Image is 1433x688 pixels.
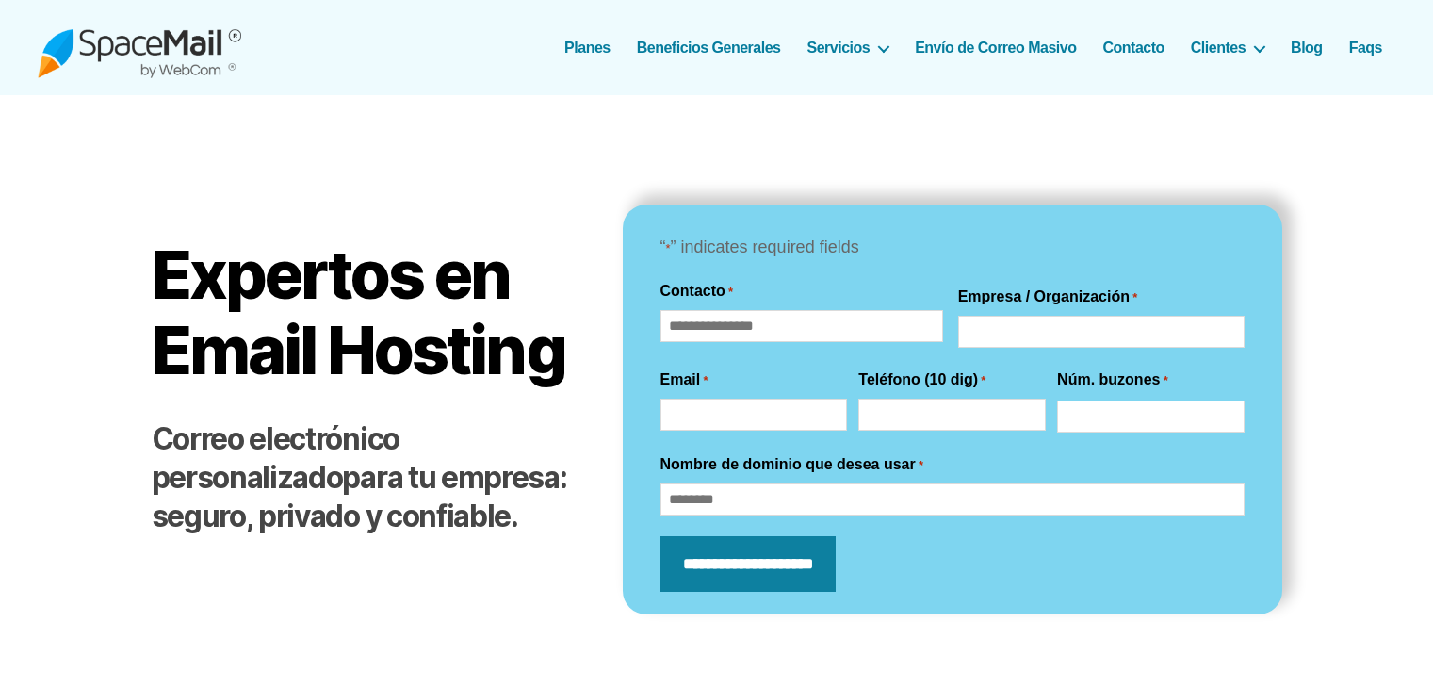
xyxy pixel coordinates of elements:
[660,369,708,391] label: Email
[38,17,241,78] img: Spacemail
[575,39,1395,57] nav: Horizontal
[152,238,585,387] h1: Expertos en Email Hosting
[1102,39,1164,57] a: Contacto
[915,39,1076,57] a: Envío de Correo Masivo
[1057,369,1168,391] label: Núm. buzones
[637,39,781,57] a: Beneficios Generales
[958,286,1138,308] label: Empresa / Organización
[660,280,734,303] legend: Contacto
[152,420,585,536] h2: para tu empresa: seguro, privado y confiable.
[1291,39,1323,57] a: Blog
[1349,39,1382,57] a: Faqs
[564,39,611,57] a: Planes
[1191,39,1264,57] a: Clientes
[858,369,985,391] label: Teléfono (10 dig)
[660,233,1245,263] p: “ ” indicates required fields
[660,453,923,476] label: Nombre de dominio que desea usar
[807,39,889,57] a: Servicios
[152,420,399,496] strong: Correo electrónico personalizado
